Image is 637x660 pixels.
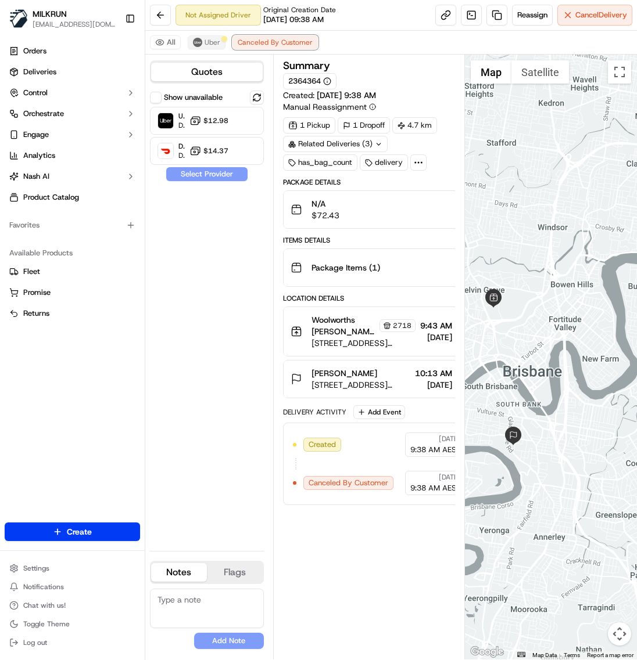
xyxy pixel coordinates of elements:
span: Create [67,526,92,538]
span: Chat with us! [23,601,66,610]
span: Manual Reassignment [283,101,367,113]
span: [DATE] 09:38 AM [263,15,324,25]
button: 2364364 [288,76,331,86]
button: Log out [5,634,140,651]
div: 1 Dropoff [338,117,390,134]
button: Chat with us! [5,597,140,614]
button: Toggle fullscreen view [608,60,631,84]
div: Available Products [5,244,140,262]
div: Delivery Activity [283,407,346,417]
span: Returns [23,308,49,319]
a: Report a map error [587,652,634,658]
span: Product Catalog [23,192,79,203]
span: [STREET_ADDRESS][PERSON_NAME] [312,337,416,349]
span: 9:38 AM AEST [410,483,460,493]
span: Settings [23,564,49,573]
span: Engage [23,129,49,140]
span: Fleet [23,266,40,277]
button: [PERSON_NAME][STREET_ADDRESS][PERSON_NAME]10:13 AM[DATE] [284,360,473,398]
button: Canceled By Customer [232,35,318,49]
span: [DATE] [415,379,452,391]
span: [PERSON_NAME] [312,367,377,379]
span: Canceled By Customer [238,38,313,47]
button: Quotes [151,63,263,81]
button: Create [5,522,140,541]
button: Keyboard shortcuts [517,652,525,657]
button: Fleet [5,262,140,281]
button: Add Event [353,405,405,419]
span: $72.43 [312,210,339,221]
span: Dropoff ETA 57 minutes [178,151,185,160]
span: Created: [283,89,376,101]
span: Control [23,88,48,98]
div: has_bag_count [283,154,357,171]
button: $14.37 [189,145,228,157]
span: Dropoff ETA 25 minutes [178,121,185,130]
a: Open this area in Google Maps (opens a new window) [468,644,506,659]
span: 10:13 AM [415,367,452,379]
span: Orchestrate [23,109,64,119]
a: Orders [5,42,140,60]
span: 9:43 AM [420,320,452,331]
button: MILKRUNMILKRUN[EMAIL_ADDRESS][DOMAIN_NAME] [5,5,120,33]
img: Uber [158,113,173,128]
span: Orders [23,46,46,56]
button: CancelDelivery [557,5,632,26]
button: Orchestrate [5,104,140,123]
div: Location Details [283,294,474,303]
a: Promise [9,287,135,298]
span: Created [309,439,336,450]
button: $12.98 [189,115,228,127]
span: Promise [23,287,51,298]
span: Woolworths [PERSON_NAME] CNV [312,314,377,337]
button: MILKRUN [33,8,67,20]
button: Toggle Theme [5,616,140,632]
span: Analytics [23,150,55,161]
span: Uber [205,38,220,47]
span: $14.37 [203,146,228,156]
a: Returns [9,308,135,319]
a: Terms (opens in new tab) [564,652,580,658]
span: [DATE] [439,473,460,482]
span: Notifications [23,582,64,592]
div: 4.7 km [392,117,437,134]
span: Uber [178,111,185,121]
button: Returns [5,304,140,323]
span: [STREET_ADDRESS][PERSON_NAME] [312,379,410,391]
button: Show street map [471,60,511,84]
span: Nash AI [23,171,49,182]
button: Woolworths [PERSON_NAME] CNV2718[STREET_ADDRESS][PERSON_NAME]9:43 AM[DATE] [284,307,473,356]
div: Package Details [283,178,474,187]
a: Deliveries [5,63,140,81]
button: Notifications [5,579,140,595]
span: [DATE] [420,331,452,343]
label: Show unavailable [164,92,223,103]
span: 2718 [393,321,411,330]
span: Package Items ( 1 ) [312,262,380,273]
span: N/A [312,198,339,210]
a: Product Catalog [5,188,140,207]
span: Cancel Delivery [575,10,627,20]
div: delivery [360,154,408,171]
button: Map Data [532,651,557,659]
span: DoorDash Drive [178,142,185,151]
img: uber-new-logo.jpeg [193,38,202,47]
span: [DATE] [439,434,460,443]
button: Flags [207,563,263,582]
button: Reassign [512,5,553,26]
span: [DATE] 9:38 AM [317,90,376,100]
button: [EMAIL_ADDRESS][DOMAIN_NAME] [33,20,116,29]
img: Google [468,644,506,659]
span: Toggle Theme [23,619,70,629]
button: Show satellite imagery [511,60,569,84]
button: N/A$72.43 [284,191,473,228]
button: Manual Reassignment [283,101,376,113]
div: 1 Pickup [283,117,335,134]
button: Package Items (1) [284,249,473,286]
span: Canceled By Customer [309,478,388,488]
button: Nash AI [5,167,140,186]
span: Log out [23,638,47,647]
h3: Summary [283,60,330,71]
